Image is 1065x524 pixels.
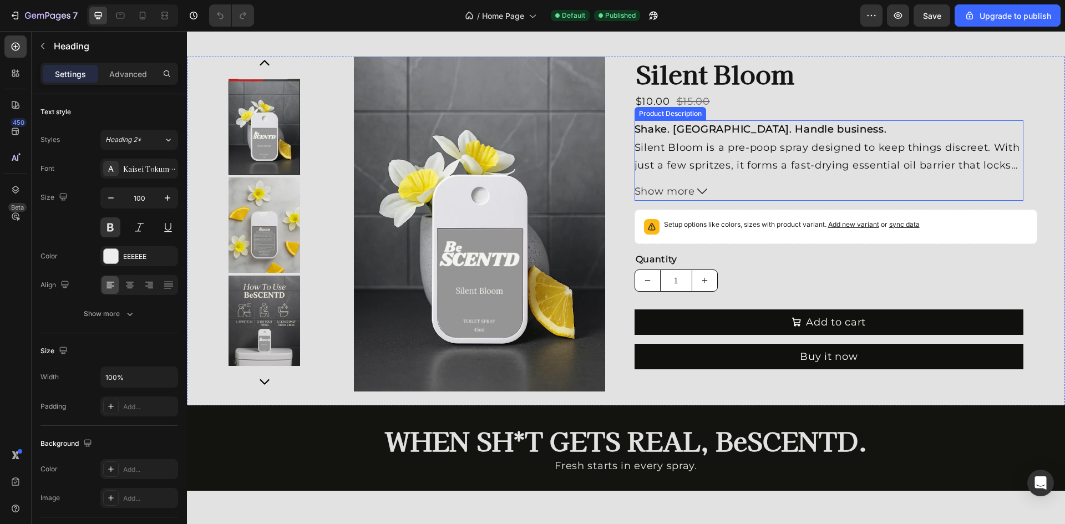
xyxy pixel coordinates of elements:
p: Advanced [109,68,147,80]
input: Auto [101,367,177,387]
p: 7 [73,9,78,22]
div: 450 [11,118,27,127]
div: Add... [123,494,175,503]
strong: Shake. [GEOGRAPHIC_DATA]. Handle business. [448,92,700,104]
div: Padding [40,401,66,411]
div: Upgrade to publish [964,10,1051,22]
div: Add... [123,402,175,412]
input: quantity [473,239,505,260]
button: Heading 2* [100,130,178,150]
div: $15.00 [489,60,524,80]
div: Size [40,344,70,359]
div: Open Intercom Messenger [1027,470,1054,496]
h2: Silent Bloom [448,26,879,60]
button: Show more [448,151,837,169]
button: Show more [40,304,178,324]
div: Product Description [450,78,517,88]
div: Image [40,493,60,503]
div: Kaisei Tokumin [123,164,175,174]
span: Show more [448,151,508,169]
button: Save [914,4,950,27]
div: Add... [123,465,175,475]
span: / [477,10,480,22]
div: Styles [40,135,60,145]
div: EEEEEE [123,252,175,262]
p: Setup options like colors, sizes with product variant. [477,188,733,199]
div: Buy it now [613,319,671,332]
button: Add to cart [448,278,837,304]
div: Undo/Redo [209,4,254,27]
span: Default [562,11,585,21]
div: Text style [40,107,71,117]
div: Background [40,436,94,451]
div: Align [40,278,72,293]
button: increment [505,239,530,260]
div: Width [40,372,59,382]
p: Heading [54,39,174,53]
p: Fresh starts in every spray. [1,429,877,441]
iframe: Design area [187,31,1065,524]
div: Font [40,164,54,174]
button: Buy it now [448,313,837,338]
p: Quantity [449,223,878,233]
div: Beta [8,203,27,212]
div: $10.00 [448,60,484,80]
span: Add new variant [641,189,692,197]
div: Show more [84,308,135,319]
p: Silent Bloom is a pre-poop spray designed to keep things discreet. With just a few spritzes, it f... [448,110,833,159]
span: sync data [702,189,733,197]
div: Color [40,464,58,474]
div: Size [40,190,70,205]
p: Settings [55,68,86,80]
div: Color [40,251,58,261]
span: Save [923,11,941,21]
span: Heading 2* [105,135,141,145]
button: Upgrade to publish [955,4,1061,27]
div: Add to cart [619,285,679,297]
span: Published [605,11,636,21]
button: decrement [448,239,473,260]
span: or [692,189,733,197]
span: Home Page [482,10,524,22]
button: 7 [4,4,83,27]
